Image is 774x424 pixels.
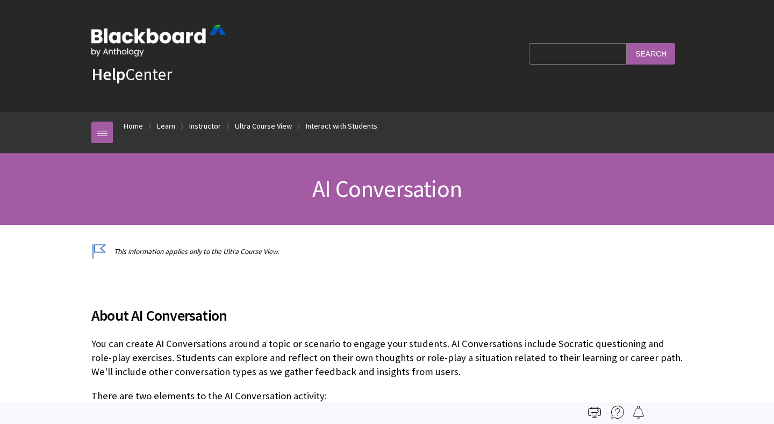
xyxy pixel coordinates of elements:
[306,119,377,133] a: Interact with Students
[588,406,601,419] img: Print
[91,25,226,56] img: Blackboard by Anthology
[627,43,675,64] input: Search
[312,174,462,203] span: AI Conversation
[91,63,125,85] strong: Help
[91,246,683,257] p: This information applies only to the Ultra Course View.
[91,291,683,327] h2: About AI Conversation
[91,63,172,85] a: HelpCenter
[189,119,221,133] a: Instructor
[157,119,175,133] a: Learn
[124,119,143,133] a: Home
[91,389,683,403] p: There are two elements to the AI Conversation activity:
[611,406,624,419] img: More help
[235,119,292,133] a: Ultra Course View
[632,406,645,419] img: Follow this page
[91,337,683,379] p: You can create AI Conversations around a topic or scenario to engage your students. AI Conversati...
